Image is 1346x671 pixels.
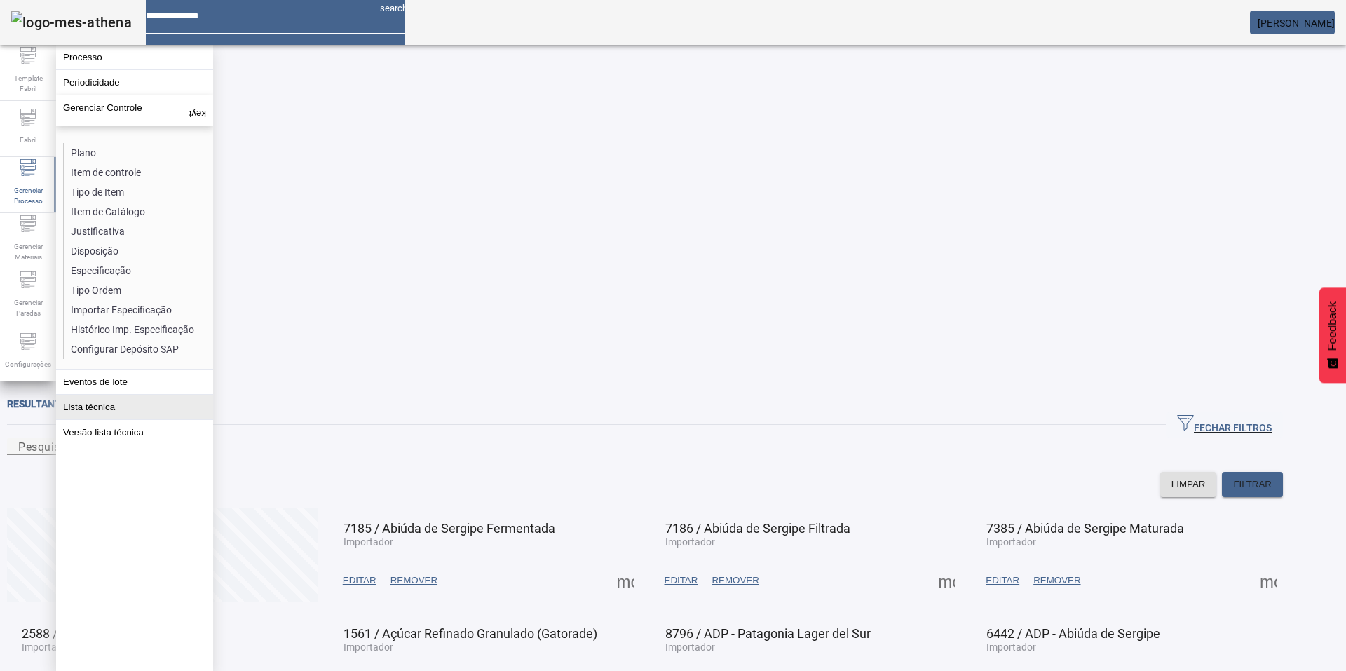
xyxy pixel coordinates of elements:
[1258,18,1335,29] span: [PERSON_NAME]
[7,181,49,210] span: Gerenciar Processo
[64,182,212,202] li: Tipo de Item
[7,69,49,98] span: Template Fabril
[665,521,850,536] span: 7186 / Abiúda de Sergipe Filtrada
[665,626,871,641] span: 8796 / ADP - Patagonia Lager del Sur
[344,626,597,641] span: 1561 / Açúcar Refinado Granulado (Gatorade)
[390,574,437,588] span: REMOVER
[64,241,212,261] li: Disposição
[665,574,698,588] span: EDITAR
[22,642,72,653] span: Importador
[64,300,212,320] li: Importar Especificação
[979,568,1026,593] button: EDITAR
[64,163,212,182] li: Item de controle
[7,293,49,323] span: Gerenciar Paradas
[343,574,376,588] span: EDITAR
[1033,574,1080,588] span: REMOVER
[1,355,55,374] span: Configurações
[15,130,41,149] span: Fabril
[934,568,959,593] button: Mais
[22,626,152,641] span: 2588 / Açúcar Refinado
[986,642,1036,653] span: Importador
[986,574,1019,588] span: EDITAR
[64,280,212,300] li: Tipo Ordem
[1319,287,1346,383] button: Feedback - Mostrar pesquisa
[1026,568,1087,593] button: REMOVER
[1326,301,1339,351] span: Feedback
[1160,472,1217,497] button: LIMPAR
[986,536,1036,548] span: Importador
[665,642,715,653] span: Importador
[712,574,759,588] span: REMOVER
[7,508,318,602] button: CRIAR RESULTANTE
[56,370,213,394] button: Eventos de lote
[705,568,766,593] button: REMOVER
[56,420,213,445] button: Versão lista técnica
[986,626,1160,641] span: 6442 / ADP - Abiúda de Sergipe
[344,536,393,548] span: Importador
[56,70,213,95] button: Periodicidade
[1233,477,1272,492] span: FILTRAR
[613,568,638,593] button: Mais
[56,95,213,126] button: Gerenciar Controle
[1222,472,1283,497] button: FILTRAR
[7,398,72,409] span: Resultantes
[383,568,444,593] button: REMOVER
[344,521,555,536] span: 7185 / Abiúda de Sergipe Fermentada
[986,521,1184,536] span: 7385 / Abiúda de Sergipe Maturada
[1256,568,1281,593] button: Mais
[1166,412,1283,438] button: FECHAR FILTROS
[64,202,212,222] li: Item de Catálogo
[64,143,212,163] li: Plano
[1171,477,1206,492] span: LIMPAR
[64,261,212,280] li: Especificação
[665,536,715,548] span: Importador
[189,102,206,119] mat-icon: keyboard_arrow_up
[336,568,383,593] button: EDITAR
[344,642,393,653] span: Importador
[56,45,213,69] button: Processo
[658,568,705,593] button: EDITAR
[7,237,49,266] span: Gerenciar Materiais
[11,11,132,34] img: logo-mes-athena
[64,222,212,241] li: Justificativa
[64,339,212,359] li: Configurar Depósito SAP
[56,395,213,419] button: Lista técnica
[1177,414,1272,435] span: FECHAR FILTROS
[64,320,212,339] li: Histórico Imp. Especificação
[18,440,196,453] mat-label: Pesquise por código ou descrição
